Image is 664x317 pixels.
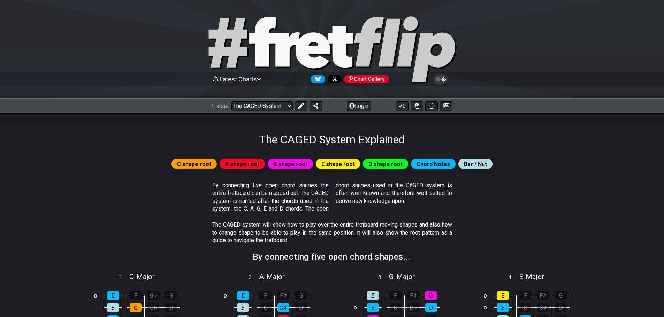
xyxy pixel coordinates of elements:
div: D [555,303,567,312]
div: Chart Gallery [344,75,389,83]
button: Share Preset [310,101,322,111]
div: D [165,303,177,312]
div: E [497,291,509,300]
div: F♯ [277,291,289,300]
td: o [481,301,489,314]
button: Print [425,101,438,111]
div: C♯ [537,303,549,312]
div: F [130,291,142,300]
div: E [237,291,249,300]
button: Toggle Dexterity for all fretkits [411,101,423,111]
span: Latest Charts [220,76,257,83]
td: o [481,290,489,302]
div: B [237,303,249,312]
div: D♭ [147,303,159,312]
button: Edit Preset [295,101,307,111]
div: D♭ [407,303,419,312]
span: Toggle light / dark theme [437,76,445,82]
button: Login [347,101,371,111]
div: C [390,303,402,312]
h1: The CAGED System Explained [259,133,405,146]
div: G [165,291,177,300]
div: B [497,303,509,312]
div: F [259,291,272,300]
div: F [519,291,532,300]
span: D shape root [368,159,403,169]
div: E [367,291,379,300]
span: 1 . [119,274,129,282]
p: By connecting five open chord shapes the entire fretboard can be mapped out. The CAGED system is ... [212,182,452,213]
div: C [519,303,531,312]
span: E - Major [519,272,544,281]
span: A shape root [225,159,259,169]
select: Preset [231,101,293,111]
div: G [425,291,437,300]
div: C [130,303,142,312]
div: F♯ [407,291,419,300]
td: o [351,301,359,314]
a: Follow #fretflip at X [325,75,342,83]
span: 3 . [378,274,389,282]
span: 4 . [509,274,519,282]
span: C - Major [129,272,155,281]
div: G [555,291,567,300]
div: E [107,291,119,300]
div: D [295,303,307,312]
span: Preset [212,103,229,109]
span: G - Major [389,272,415,281]
div: D [425,303,437,312]
span: 2 . [249,274,259,282]
div: F♯ [537,291,549,300]
span: E shape root [321,159,355,169]
button: Create image [440,101,452,111]
span: G shape root [273,159,307,169]
td: o [91,290,100,302]
h2: By connecting five open chord shapes... [253,253,411,261]
a: Follow #fretflip at Bluesky [308,75,325,83]
div: F [389,291,402,300]
div: C♯ [277,303,289,312]
td: o [221,290,229,302]
a: #fretflip at Pinterest [342,75,389,83]
div: G♭ [147,291,160,300]
div: G [295,291,307,300]
span: A - Major [259,272,285,281]
div: B [367,303,379,312]
div: C [260,303,272,312]
p: The CAGED system will show how to play over the entire fretboard moving shapes and also how to ch... [212,221,452,244]
span: C shape root [177,159,211,169]
button: 0 [396,101,409,111]
span: Chord Notes [417,159,450,169]
span: Bar / Nut [464,159,487,169]
div: B [107,303,119,312]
